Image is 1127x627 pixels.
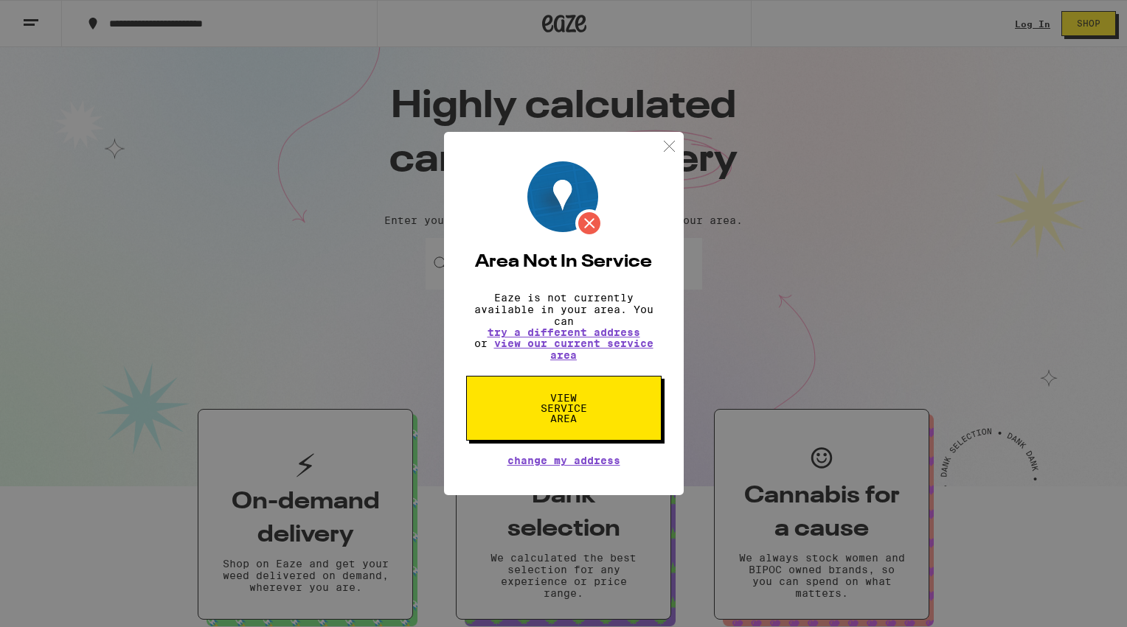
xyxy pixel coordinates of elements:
span: View Service Area [526,393,602,424]
img: close.svg [660,137,679,155]
button: Change My Address [507,455,620,466]
p: Eaze is not currently available in your area. You can or [466,292,662,361]
button: View Service Area [466,376,662,441]
button: try a different address [488,327,640,337]
img: image [527,161,603,237]
a: view our current service area [494,337,653,361]
a: View Service Area [466,392,662,404]
h2: Area Not In Service [466,253,662,271]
